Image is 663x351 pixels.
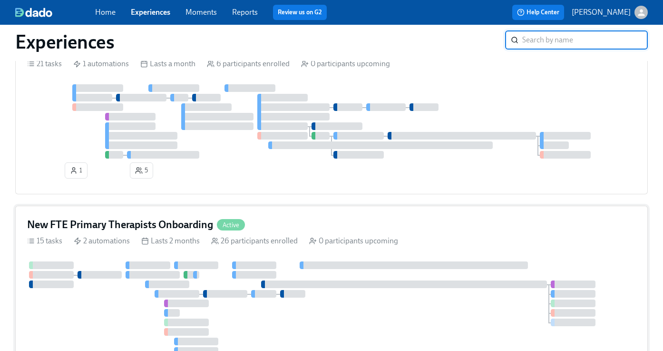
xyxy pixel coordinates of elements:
div: 2 automations [74,236,130,246]
div: 0 participants upcoming [309,236,398,246]
a: Review us on G2 [278,8,322,17]
a: Moments [185,8,217,17]
button: 1 [65,162,88,179]
div: 21 tasks [27,59,62,69]
img: dado [15,8,52,17]
div: 15 tasks [27,236,62,246]
span: 5 [135,166,148,175]
a: Experiences [131,8,170,17]
button: [PERSON_NAME] [572,6,648,19]
a: 2025 Intern OnboardingActive21 tasks 1 automations Lasts a month 6 participants enrolled 0 partic... [15,29,648,194]
a: Home [95,8,116,17]
span: Help Center [517,8,559,17]
div: 0 participants upcoming [301,59,390,69]
div: 26 participants enrolled [211,236,298,246]
div: 1 automations [73,59,129,69]
span: 1 [70,166,82,175]
div: 6 participants enrolled [207,59,290,69]
button: Help Center [512,5,564,20]
a: Reports [232,8,258,17]
div: Lasts 2 months [141,236,200,246]
h1: Experiences [15,30,115,53]
div: Lasts a month [140,59,195,69]
a: dado [15,8,95,17]
button: Review us on G2 [273,5,327,20]
button: 5 [130,162,153,179]
p: [PERSON_NAME] [572,7,631,18]
h4: New FTE Primary Therapists Onboarding [27,218,213,232]
span: Active [217,221,245,229]
input: Search by name [522,30,648,50]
